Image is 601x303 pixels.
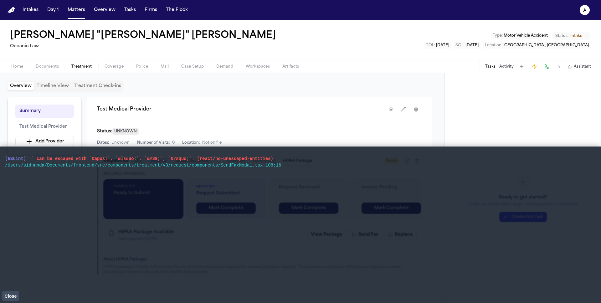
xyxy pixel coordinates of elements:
[10,43,279,50] h2: Oceanic Law
[491,33,550,39] button: Edit Type: Motor Vehicle Accident
[8,82,34,90] button: Overview
[483,42,591,49] button: Edit Location: Clearwater, FL
[105,64,124,69] span: Coverage
[142,4,160,16] button: Firms
[182,140,200,145] span: Location:
[111,140,130,145] span: Unknown
[542,62,551,71] button: Make a Call
[454,42,480,49] button: Edit SOL: 2026-03-08
[136,64,148,69] span: Police
[65,4,88,16] button: Matters
[485,64,496,69] button: Tasks
[34,82,71,90] button: Timeline View
[202,140,222,145] span: Not on file
[137,140,170,145] span: Number of Visits:
[122,4,138,16] button: Tasks
[465,44,479,47] span: [DATE]
[71,82,124,90] button: Treatment Check-ins
[161,64,169,69] span: Mail
[574,64,591,69] span: Assistant
[517,62,526,71] button: Add Task
[97,129,112,134] span: Status:
[282,64,299,69] span: Artifacts
[91,4,118,16] button: Overview
[504,34,548,38] span: Motor Vehicle Accident
[15,120,74,133] button: Test Medical Provider
[424,42,451,49] button: Edit DOL: 2024-03-08
[163,4,190,16] button: The Flock
[530,62,539,71] button: Create Immediate Task
[172,140,175,145] span: 0
[97,105,152,113] h1: Test Medical Provider
[15,136,74,147] button: Add Provider
[485,44,502,47] span: Location :
[568,64,591,69] button: Assistant
[20,4,41,16] button: Intakes
[552,32,591,40] button: Change status from Intake
[45,4,61,16] button: Day 1
[36,64,59,69] span: Documents
[436,44,449,47] span: [DATE]
[15,105,74,118] button: Summary
[503,44,589,47] span: [GEOGRAPHIC_DATA], [GEOGRAPHIC_DATA]
[112,128,139,135] span: UNKNOWN
[246,64,270,69] span: Workspaces
[455,44,465,47] span: SOL :
[570,33,582,39] span: Intake
[499,64,514,69] button: Activity
[10,30,276,41] button: Edit matter name
[8,7,15,13] a: Home
[181,64,204,69] span: Case Setup
[425,44,435,47] span: DOL :
[97,140,109,145] span: Dates:
[11,64,23,69] span: Home
[216,64,233,69] span: Demand
[555,33,568,39] span: Status:
[8,7,15,13] img: Finch Logo
[10,30,276,41] h1: [PERSON_NAME] "[PERSON_NAME]" [PERSON_NAME]
[71,64,92,69] span: Treatment
[493,34,503,38] span: Type :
